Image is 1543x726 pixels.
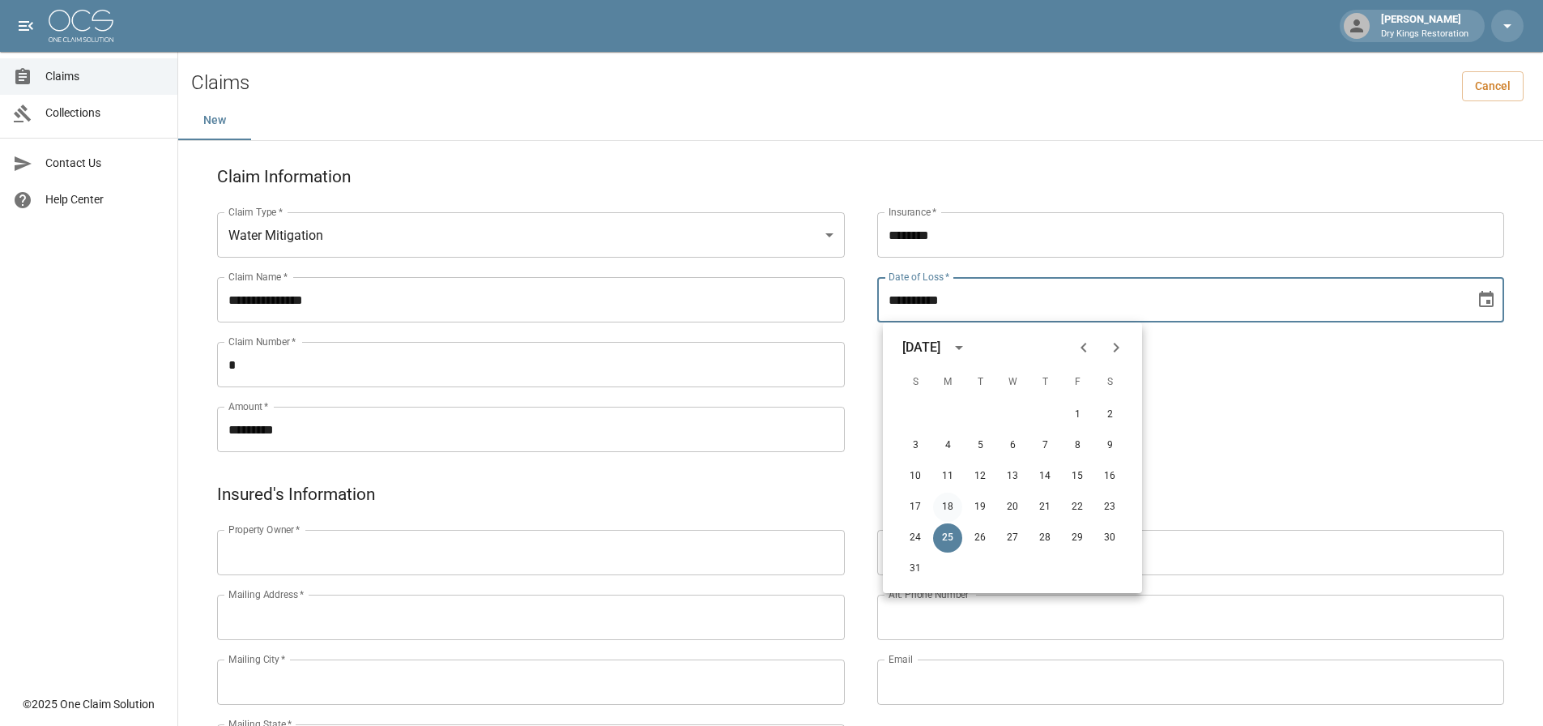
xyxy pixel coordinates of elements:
button: 27 [998,523,1027,553]
button: 26 [965,523,995,553]
button: 9 [1095,431,1124,460]
label: Claim Number [228,335,296,348]
span: Collections [45,105,164,122]
button: 12 [965,462,995,491]
img: ocs-logo-white-transparent.png [49,10,113,42]
button: 30 [1095,523,1124,553]
button: 21 [1030,493,1059,522]
button: 29 [1063,523,1092,553]
button: New [178,101,251,140]
label: Alt. Phone Number [889,587,969,601]
span: Contact Us [45,155,164,172]
div: [DATE] [902,338,940,357]
button: 25 [933,523,962,553]
button: 2 [1095,400,1124,429]
button: calendar view is open, switch to year view [945,334,973,361]
div: © 2025 One Claim Solution [23,696,155,712]
button: 15 [1063,462,1092,491]
label: Insurance [889,205,936,219]
label: Property Owner [228,523,301,536]
button: 14 [1030,462,1059,491]
button: 24 [901,523,930,553]
button: 18 [933,493,962,522]
button: open drawer [10,10,42,42]
button: 16 [1095,462,1124,491]
button: 22 [1063,493,1092,522]
button: 4 [933,431,962,460]
button: 8 [1063,431,1092,460]
div: dynamic tabs [178,101,1543,140]
span: Saturday [1095,366,1124,399]
button: 10 [901,462,930,491]
button: 23 [1095,493,1124,522]
button: 11 [933,462,962,491]
button: Next month [1100,331,1132,364]
button: 6 [998,431,1027,460]
div: [PERSON_NAME] [1375,11,1475,41]
span: Friday [1063,366,1092,399]
button: 31 [901,554,930,583]
span: Monday [933,366,962,399]
button: 5 [965,431,995,460]
label: Date of Loss [889,270,949,284]
span: Thursday [1030,366,1059,399]
label: Mailing City [228,652,286,666]
button: 1 [1063,400,1092,429]
span: Claims [45,68,164,85]
button: 13 [998,462,1027,491]
label: Email [889,652,913,666]
span: Help Center [45,191,164,208]
label: Claim Type [228,205,283,219]
span: Sunday [901,366,930,399]
button: Previous month [1068,331,1100,364]
h2: Claims [191,71,249,95]
button: 17 [901,493,930,522]
div: Water Mitigation [217,212,845,258]
p: Dry Kings Restoration [1381,28,1468,41]
a: Cancel [1462,71,1524,101]
span: Wednesday [998,366,1027,399]
label: Amount [228,399,269,413]
button: 19 [965,493,995,522]
button: 3 [901,431,930,460]
button: Choose date, selected date is Aug 25, 2025 [1470,284,1503,316]
label: Claim Name [228,270,288,284]
button: 7 [1030,431,1059,460]
button: 28 [1030,523,1059,553]
label: Mailing Address [228,587,304,601]
button: 20 [998,493,1027,522]
span: Tuesday [965,366,995,399]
